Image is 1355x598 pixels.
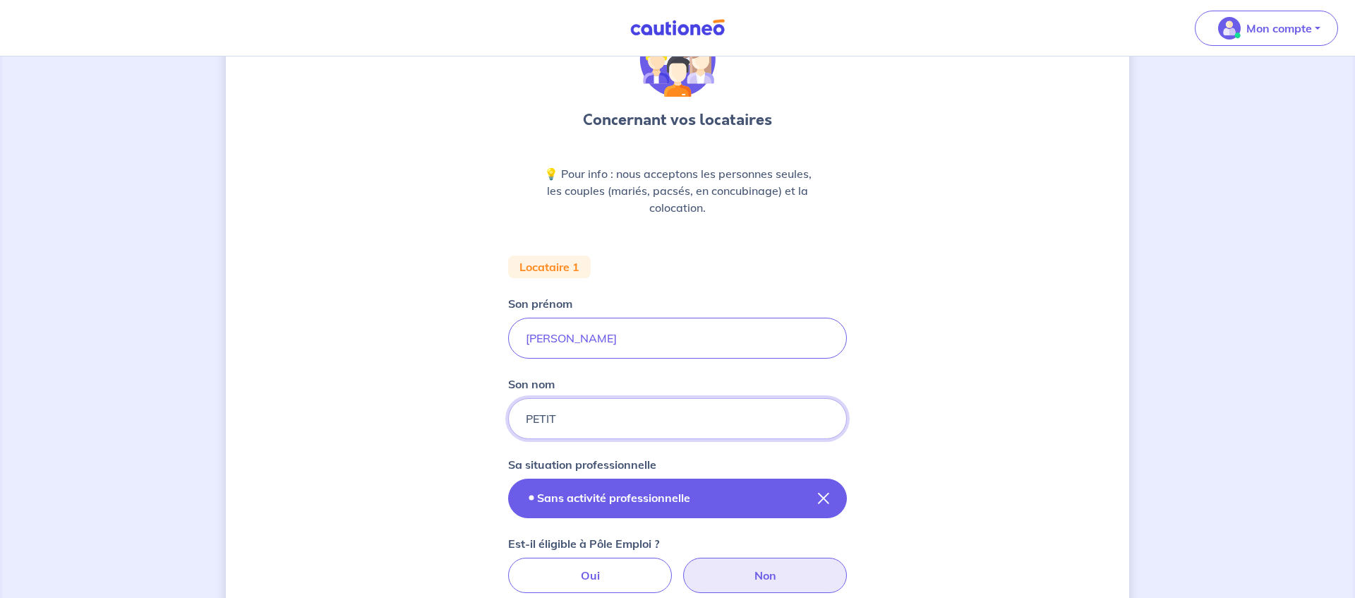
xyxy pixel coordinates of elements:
p: Mon compte [1246,20,1312,37]
p: Sa situation professionnelle [508,456,656,473]
p: Sans activité professionnelle [537,489,690,506]
p: Son prénom [508,295,572,312]
label: Oui [508,558,672,593]
p: Son nom [508,376,555,393]
label: Non [683,558,847,593]
img: illu_account_valid_menu.svg [1218,17,1241,40]
img: Cautioneo [625,19,730,37]
strong: Est-il éligible à Pôle Emploi ? [508,537,659,551]
button: Sans activité professionnelle [508,479,847,518]
h3: Concernant vos locataires [583,109,772,131]
input: John [508,318,847,359]
button: illu_account_valid_menu.svgMon compte [1195,11,1338,46]
div: Locataire 1 [508,256,591,278]
input: Doe [508,398,847,439]
img: illu_tenants.svg [639,21,716,97]
p: 💡 Pour info : nous acceptons les personnes seules, les couples (mariés, pacsés, en concubinage) e... [542,165,813,216]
